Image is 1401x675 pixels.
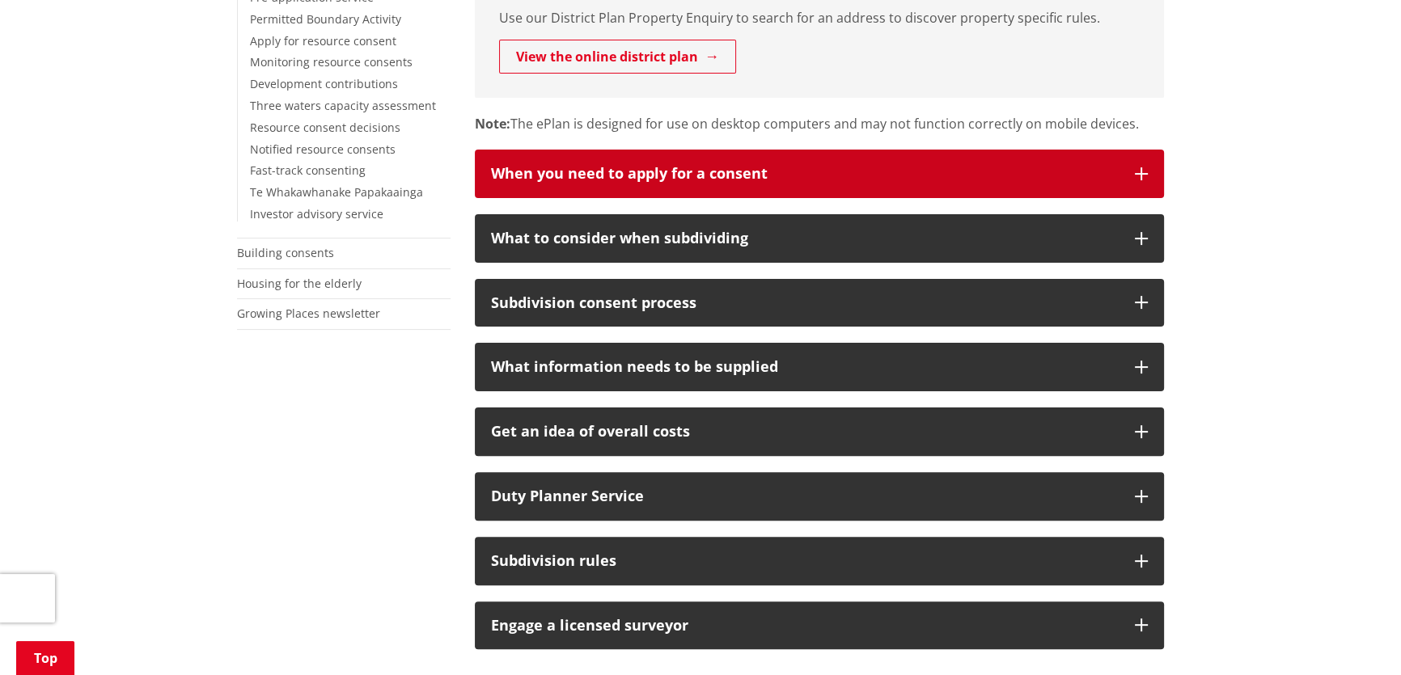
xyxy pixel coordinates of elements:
[1327,607,1385,665] iframe: Messenger Launcher
[250,11,401,27] a: Permitted Boundary Activity
[475,537,1164,585] button: Subdivision rules
[475,214,1164,263] button: What to consider when subdividing
[250,206,383,221] a: Investor advisory service
[491,618,1119,634] p: Engage a licensed surveyor
[491,295,1119,311] div: Subdivision consent process
[250,120,400,135] a: Resource consent decisions
[491,424,1119,440] p: Get an idea of overall costs
[475,150,1164,198] button: When you need to apply for a consent
[475,279,1164,327] button: Subdivision consent process
[491,230,1119,247] div: What to consider when subdividing
[250,76,398,91] a: Development contributions
[491,166,1119,182] div: When you need to apply for a consent
[475,472,1164,521] button: Duty Planner Service
[250,162,366,178] a: Fast-track consenting
[475,601,1164,650] button: Engage a licensed surveyor
[475,115,510,133] strong: Note:
[491,359,1119,375] div: What information needs to be supplied
[475,114,1164,133] p: The ePlan is designed for use on desktop computers and may not function correctly on mobile devices.
[237,276,362,291] a: Housing for the elderly
[499,40,736,74] a: View the online district plan
[237,245,334,260] a: Building consents
[250,54,413,70] a: Monitoring resource consents
[250,98,436,113] a: Three waters capacity assessment
[250,141,396,157] a: Notified resource consents
[499,8,1140,27] p: Use our District Plan Property Enquiry to search for an address to discover property specific rules.
[16,641,74,675] a: Top
[250,184,423,200] a: Te Whakawhanake Papakaainga
[237,306,380,321] a: Growing Places newsletter
[475,407,1164,456] button: Get an idea of overall costs
[491,553,1119,569] div: Subdivision rules
[475,343,1164,391] button: What information needs to be supplied
[250,33,396,49] a: Apply for resource consent
[491,488,1119,504] div: Duty Planner Service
